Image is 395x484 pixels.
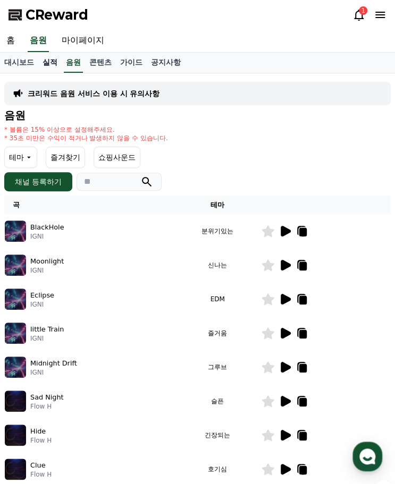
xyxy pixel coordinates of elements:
[4,134,168,142] p: * 35초 미만은 수익이 적거나 발생하지 않을 수 있습니다.
[178,196,256,214] th: 테마
[55,30,111,52] a: 마이페이지
[164,353,177,361] span: 설정
[178,214,256,248] td: 분위기있는
[30,460,45,470] p: Clue
[137,337,204,363] a: 설정
[5,322,26,344] img: music
[30,402,64,411] p: Flow H
[28,30,49,52] a: 음원
[5,254,26,276] img: music
[178,384,256,418] td: 슬픈
[46,147,85,168] button: 즐겨찾기
[28,88,159,99] a: 크리워드 음원 서비스 이용 시 유의사항
[85,53,116,73] a: 콘텐츠
[178,418,256,452] td: 긴장되는
[94,147,140,168] button: 쇼핑사운드
[359,6,367,15] div: 1
[30,222,64,232] p: BlackHole
[30,256,64,266] p: Moonlight
[38,53,62,73] a: 실적
[30,392,64,402] p: Sad Night
[352,9,365,21] a: 1
[30,266,64,275] p: IGNI
[4,172,72,191] button: 채널 등록하기
[4,196,178,214] th: 곡
[5,288,26,310] img: music
[30,232,64,241] p: IGNI
[178,316,256,350] td: 즐거움
[9,6,88,23] a: CReward
[70,337,137,363] a: 대화
[97,353,110,362] span: 대화
[30,324,64,334] p: little Train
[178,350,256,384] td: 그루브
[5,390,26,412] img: music
[116,53,147,73] a: 가이드
[30,358,77,368] p: Midnight Drift
[30,300,54,309] p: IGNI
[178,248,256,282] td: 신나는
[30,368,77,377] p: IGNI
[5,356,26,378] img: music
[178,282,256,316] td: EDM
[9,150,24,165] p: 테마
[30,290,54,300] p: Eclipse
[4,125,168,134] p: * 볼륨은 15% 이상으로 설정해주세요.
[4,109,391,121] h4: 음원
[3,337,70,363] a: 홈
[30,426,46,436] p: Hide
[147,53,185,73] a: 공지사항
[64,53,83,73] a: 음원
[26,6,88,23] span: CReward
[5,458,26,480] img: music
[30,436,52,445] p: Flow H
[30,470,52,479] p: Flow H
[4,147,37,168] button: 테마
[33,353,40,361] span: 홈
[5,220,26,242] img: music
[30,334,64,343] p: IGNI
[5,424,26,446] img: music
